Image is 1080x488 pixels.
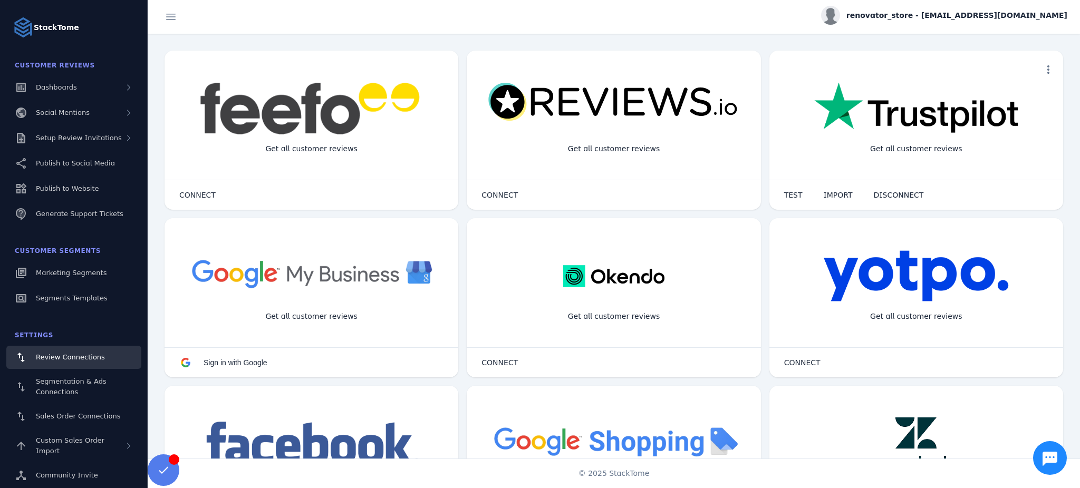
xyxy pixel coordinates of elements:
img: zendesk.png [879,417,953,470]
a: Marketing Segments [6,261,141,285]
a: Segments Templates [6,287,141,310]
img: googleshopping.png [488,417,739,464]
span: Customer Reviews [15,62,95,69]
a: Community Invite [6,464,141,487]
span: Customer Segments [15,247,101,255]
strong: StackTome [34,22,79,33]
span: Social Mentions [36,109,90,116]
span: TEST [784,191,803,199]
span: Sales Order Connections [36,412,120,420]
a: Publish to Website [6,177,141,200]
span: © 2025 StackTome [578,468,650,479]
span: Publish to Website [36,184,99,192]
button: TEST [774,184,813,206]
span: Setup Review Invitations [36,134,122,142]
a: Generate Support Tickets [6,202,141,226]
img: reviewsio.svg [488,82,739,122]
div: Get all customer reviews [862,302,971,330]
span: Segments Templates [36,294,108,302]
img: okendo.webp [563,250,664,302]
button: CONNECT [471,184,528,206]
button: CONNECT [774,352,831,373]
button: Sign in with Google [169,352,278,373]
span: CONNECT [481,191,518,199]
span: Segmentation & Ads Connections [36,377,107,396]
span: IMPORT [824,191,853,199]
span: Review Connections [36,353,105,361]
button: CONNECT [471,352,528,373]
img: profile.jpg [821,6,840,25]
span: Dashboards [36,83,77,91]
div: Get all customer reviews [560,302,669,330]
img: Logo image [13,17,34,38]
span: Custom Sales Order Import [36,436,104,455]
img: facebook.png [199,417,423,470]
span: DISCONNECT [874,191,924,199]
button: IMPORT [813,184,863,206]
a: Review Connections [6,346,141,369]
span: CONNECT [481,359,518,366]
button: more [1038,59,1059,80]
span: Settings [15,331,53,339]
img: trustpilot.png [814,82,1018,135]
span: Generate Support Tickets [36,210,123,218]
img: yotpo.png [823,250,1009,302]
span: Community Invite [36,471,98,479]
button: CONNECT [169,184,226,206]
img: googlebusiness.png [186,250,437,297]
span: renovator_store - [EMAIL_ADDRESS][DOMAIN_NAME] [846,10,1067,21]
span: CONNECT [179,191,216,199]
a: Publish to Social Media [6,152,141,175]
span: Sign in with Google [204,358,267,367]
button: DISCONNECT [863,184,934,206]
div: Get all customer reviews [257,302,366,330]
img: feefo.png [198,82,425,135]
div: Get all customer reviews [257,135,366,163]
span: CONNECT [784,359,821,366]
a: Segmentation & Ads Connections [6,371,141,403]
a: Sales Order Connections [6,405,141,428]
span: Publish to Social Media [36,159,115,167]
span: Marketing Segments [36,269,107,277]
button: renovator_store - [EMAIL_ADDRESS][DOMAIN_NAME] [821,6,1067,25]
div: Get all customer reviews [862,135,971,163]
div: Get all customer reviews [560,135,669,163]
